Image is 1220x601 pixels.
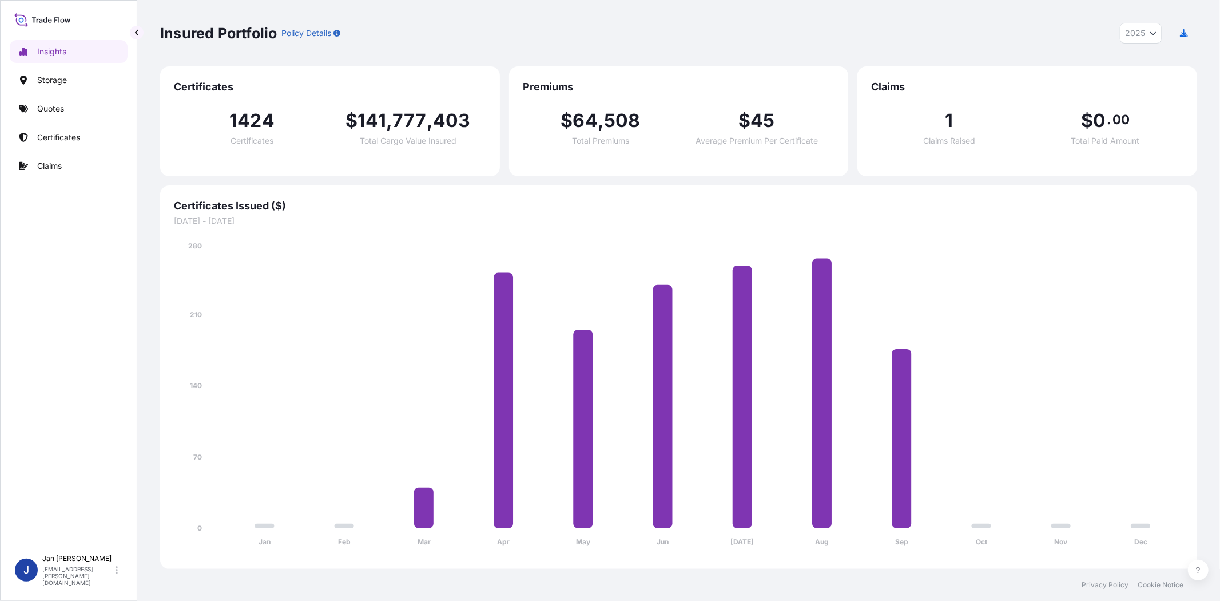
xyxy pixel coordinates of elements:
a: Insights [10,40,128,63]
tspan: Aug [815,538,829,547]
tspan: 70 [193,453,202,461]
tspan: 140 [190,381,202,390]
span: [DATE] - [DATE] [174,215,1183,227]
span: 64 [573,112,598,130]
tspan: Sep [895,538,908,547]
span: Average Premium Per Certificate [696,137,818,145]
span: $ [738,112,750,130]
span: Claims [871,80,1183,94]
span: $ [561,112,573,130]
span: 2025 [1125,27,1145,39]
a: Claims [10,155,128,177]
span: 508 [604,112,641,130]
span: $ [1081,112,1093,130]
span: 45 [750,112,774,130]
p: Insights [37,46,66,57]
tspan: Nov [1055,538,1068,547]
span: Certificates [174,80,486,94]
span: Total Cargo Value Insured [360,137,456,145]
span: Total Premiums [572,137,629,145]
tspan: 280 [188,242,202,250]
tspan: [DATE] [731,538,754,547]
span: Certificates Issued ($) [174,199,1183,213]
a: Cookie Notice [1138,580,1183,590]
span: , [386,112,392,130]
tspan: 0 [197,524,202,532]
span: $ [345,112,357,130]
span: 777 [392,112,427,130]
p: Jan [PERSON_NAME] [42,554,113,563]
tspan: Jan [259,538,271,547]
tspan: Feb [338,538,351,547]
tspan: Jun [657,538,669,547]
p: Claims [37,160,62,172]
span: Claims Raised [923,137,975,145]
tspan: 210 [190,310,202,319]
a: Privacy Policy [1082,580,1128,590]
span: Premiums [523,80,835,94]
tspan: Mar [418,538,431,547]
span: 403 [433,112,471,130]
span: J [23,564,29,576]
p: Storage [37,74,67,86]
tspan: May [576,538,591,547]
p: Insured Portfolio [160,24,277,42]
span: 0 [1093,112,1106,130]
tspan: Oct [976,538,988,547]
span: , [598,112,604,130]
span: 1 [945,112,953,130]
span: 00 [1112,115,1130,124]
p: Quotes [37,103,64,114]
span: 1424 [229,112,275,130]
a: Certificates [10,126,128,149]
a: Quotes [10,97,128,120]
span: Total Paid Amount [1071,137,1140,145]
a: Storage [10,69,128,92]
p: Certificates [37,132,80,143]
tspan: Apr [497,538,510,547]
p: Policy Details [281,27,331,39]
span: 141 [357,112,386,130]
tspan: Dec [1134,538,1147,547]
span: , [427,112,433,130]
p: [EMAIL_ADDRESS][PERSON_NAME][DOMAIN_NAME] [42,566,113,586]
span: Certificates [231,137,273,145]
span: . [1107,115,1111,124]
button: Year Selector [1120,23,1162,44]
